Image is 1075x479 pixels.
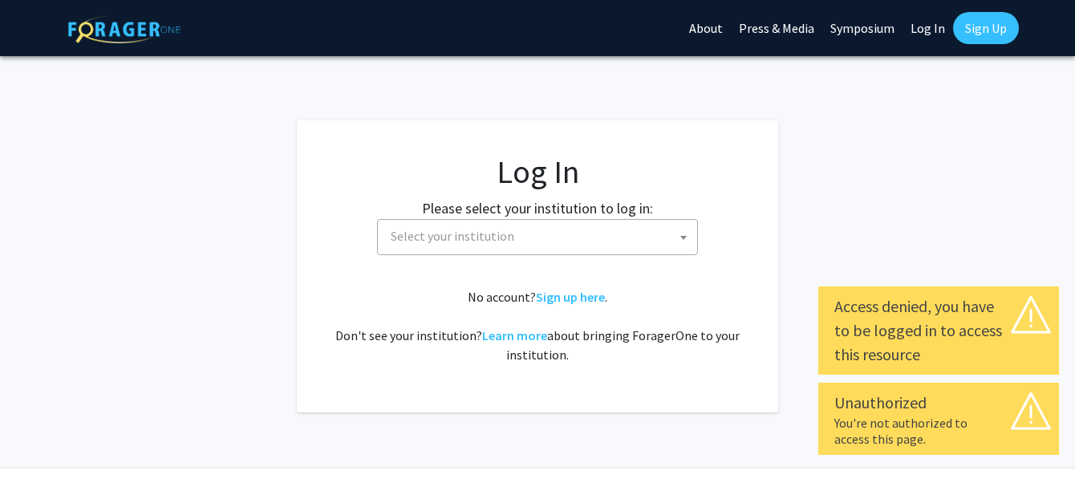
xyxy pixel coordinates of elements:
[384,220,697,253] span: Select your institution
[482,327,547,343] a: Learn more about bringing ForagerOne to your institution
[834,415,1043,447] div: You're not authorized to access this page.
[422,197,653,219] label: Please select your institution to log in:
[377,219,698,255] span: Select your institution
[834,294,1043,367] div: Access denied, you have to be logged in to access this resource
[391,228,514,244] span: Select your institution
[953,12,1019,44] a: Sign Up
[536,289,605,305] a: Sign up here
[329,287,746,364] div: No account? . Don't see your institution? about bringing ForagerOne to your institution.
[68,15,181,43] img: ForagerOne Logo
[834,391,1043,415] div: Unauthorized
[329,152,746,191] h1: Log In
